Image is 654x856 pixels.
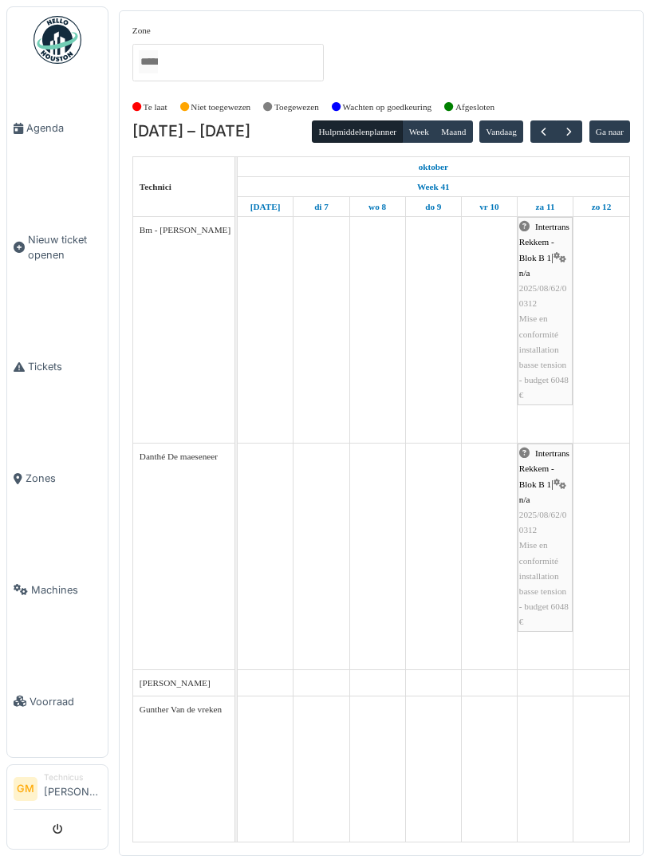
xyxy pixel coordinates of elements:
[26,120,101,136] span: Agenda
[44,771,101,806] li: [PERSON_NAME]
[7,184,108,311] a: Nieuw ticket openen
[140,678,211,688] span: [PERSON_NAME]
[140,704,222,714] span: Gunther Van de vreken
[364,197,390,217] a: 8 oktober 2025
[415,157,452,177] a: 6 oktober 2025
[589,120,631,143] button: Ga naar
[519,314,569,400] span: Mise en conformité installation basse tension - budget 6048 €
[28,359,101,374] span: Tickets
[402,120,435,143] button: Week
[7,423,108,535] a: Zones
[519,540,569,626] span: Mise en conformité installation basse tension - budget 6048 €
[343,101,432,114] label: Wachten op goedkeuring
[519,448,569,488] span: Intertrans Rekkem - Blok B 1
[132,122,250,141] h2: [DATE] – [DATE]
[14,771,101,810] a: GM Technicus[PERSON_NAME]
[455,101,494,114] label: Afgesloten
[519,222,569,262] span: Intertrans Rekkem - Blok B 1
[413,177,454,197] a: Week 41
[479,120,523,143] button: Vandaag
[7,645,108,757] a: Voorraad
[274,101,319,114] label: Toegewezen
[310,197,333,217] a: 7 oktober 2025
[519,446,571,629] div: |
[519,268,530,278] span: n/a
[191,101,250,114] label: Niet toegewezen
[139,50,158,73] input: Alles
[28,232,101,262] span: Nieuw ticket openen
[519,283,567,308] span: 2025/08/62/00312
[140,452,218,461] span: Danthé De maeseneer
[33,16,81,64] img: Badge_color-CXgf-gQk.svg
[31,582,101,598] span: Machines
[14,777,37,801] li: GM
[7,73,108,184] a: Agenda
[519,495,530,504] span: n/a
[140,225,230,235] span: Bm - [PERSON_NAME]
[556,120,582,144] button: Volgende
[26,471,101,486] span: Zones
[532,197,559,217] a: 11 oktober 2025
[475,197,502,217] a: 10 oktober 2025
[530,120,557,144] button: Vorige
[144,101,167,114] label: Te laat
[30,694,101,709] span: Voorraad
[7,311,108,423] a: Tickets
[44,771,101,783] div: Technicus
[519,219,571,403] div: |
[7,535,108,646] a: Machines
[435,120,473,143] button: Maand
[246,197,285,217] a: 6 oktober 2025
[588,197,616,217] a: 12 oktober 2025
[519,510,567,535] span: 2025/08/62/00312
[421,197,445,217] a: 9 oktober 2025
[140,182,171,191] span: Technici
[132,24,151,37] label: Zone
[312,120,403,143] button: Hulpmiddelenplanner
